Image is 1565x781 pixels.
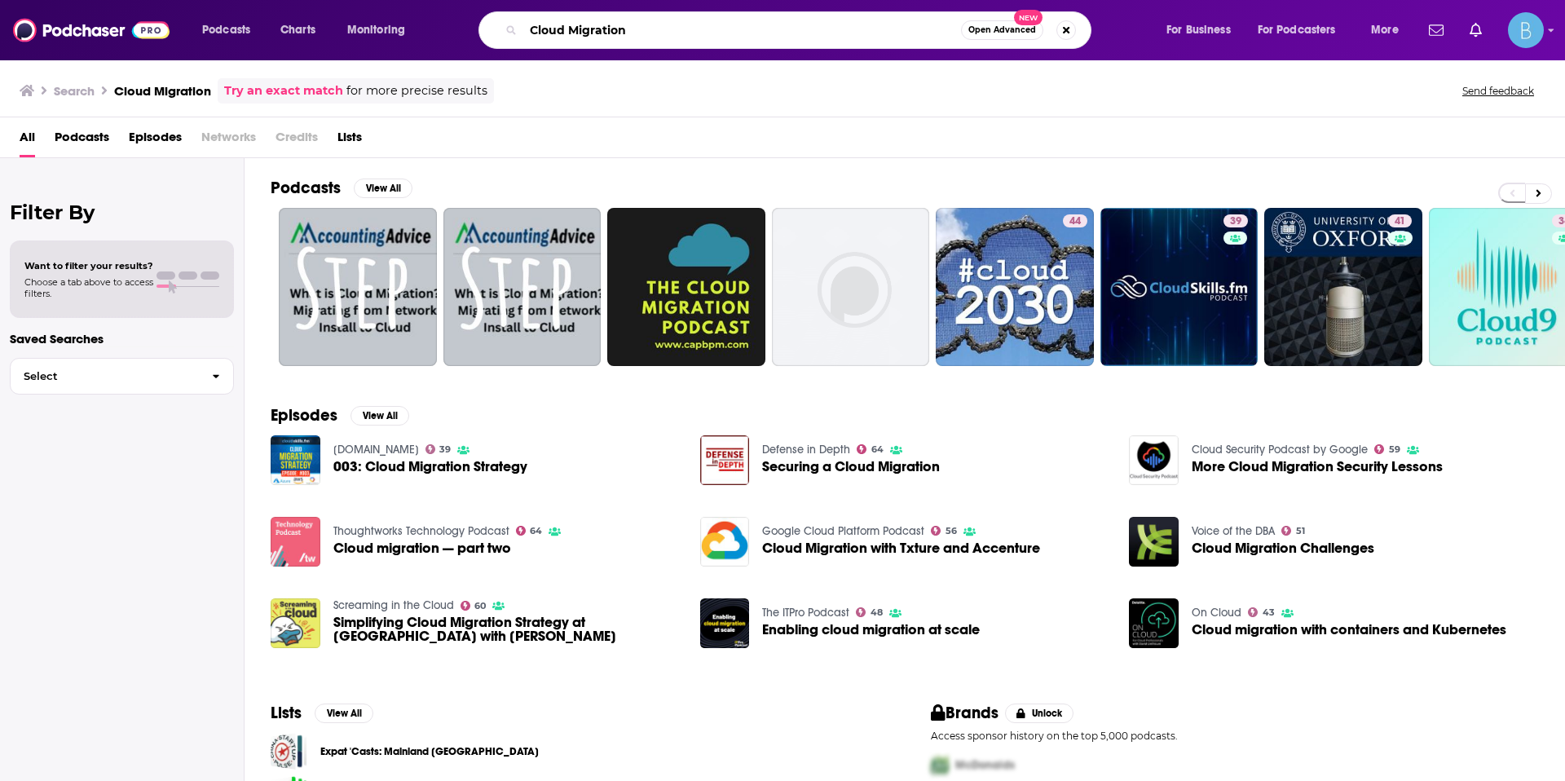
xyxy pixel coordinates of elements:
img: Cloud migration — part two [271,517,320,567]
a: Show notifications dropdown [1463,16,1488,44]
button: View All [350,406,409,426]
a: 44 [936,208,1094,366]
span: Choose a tab above to access filters. [24,276,153,299]
span: All [20,124,35,157]
a: 39 [1223,214,1248,227]
a: 39 [425,444,452,454]
a: Cloud Migration Challenges [1192,541,1374,555]
button: open menu [336,17,426,43]
h2: Podcasts [271,178,341,198]
span: 48 [871,609,883,616]
div: Search podcasts, credits, & more... [494,11,1107,49]
span: 64 [871,446,884,453]
span: Credits [276,124,318,157]
a: PodcastsView All [271,178,412,198]
span: 39 [1230,214,1241,230]
button: Show profile menu [1508,12,1544,48]
button: open menu [1155,17,1251,43]
a: Simplifying Cloud Migration Strategy at Tidal with David Colebatch [333,616,681,643]
span: Cloud migration with containers and Kubernetes [1192,623,1506,637]
button: open menu [191,17,271,43]
a: More Cloud Migration Security Lessons [1192,460,1443,474]
span: 41 [1395,214,1405,230]
span: Open Advanced [968,26,1036,34]
a: Episodes [129,124,182,157]
span: 56 [946,527,957,535]
h2: Episodes [271,405,337,426]
img: Securing a Cloud Migration [700,435,750,485]
span: Simplifying Cloud Migration Strategy at [GEOGRAPHIC_DATA] with [PERSON_NAME] [333,616,681,643]
a: Cloud migration — part two [333,541,511,555]
span: Charts [280,19,315,42]
a: 44 [1063,214,1087,227]
a: 39 [1100,208,1259,366]
button: Select [10,358,234,395]
button: Open AdvancedNew [961,20,1043,40]
a: Expat 'Casts: Mainland [GEOGRAPHIC_DATA] [320,743,539,761]
a: CloudSkills.fm [333,443,419,457]
img: User Profile [1508,12,1544,48]
a: Lists [337,124,362,157]
span: 43 [1263,609,1275,616]
a: 41 [1388,214,1412,227]
a: Enabling cloud migration at scale [700,598,750,648]
a: Expat 'Casts: Mainland China [271,733,307,770]
img: Cloud migration with containers and Kubernetes [1129,598,1179,648]
input: Search podcasts, credits, & more... [523,17,961,43]
p: Access sponsor history on the top 5,000 podcasts. [931,730,1539,742]
span: 60 [474,602,486,610]
img: Cloud Migration Challenges [1129,517,1179,567]
a: Voice of the DBA [1192,524,1275,538]
a: Screaming in the Cloud [333,598,454,612]
button: View All [315,704,373,723]
a: 43 [1248,607,1275,617]
a: The ITPro Podcast [762,606,849,620]
img: Simplifying Cloud Migration Strategy at Tidal with David Colebatch [271,598,320,648]
button: Send feedback [1457,84,1539,98]
a: More Cloud Migration Security Lessons [1129,435,1179,485]
a: 51 [1281,526,1305,536]
a: Defense in Depth [762,443,850,457]
a: 64 [857,444,884,454]
a: Charts [270,17,325,43]
img: 003: Cloud Migration Strategy [271,435,320,485]
a: Securing a Cloud Migration [762,460,940,474]
button: Unlock [1005,704,1074,723]
a: Google Cloud Platform Podcast [762,524,924,538]
span: Podcasts [202,19,250,42]
a: On Cloud [1192,606,1241,620]
span: Select [11,371,199,382]
span: Networks [201,124,256,157]
button: View All [354,179,412,198]
span: for more precise results [346,82,487,100]
button: open menu [1360,17,1419,43]
span: More [1371,19,1399,42]
span: Enabling cloud migration at scale [762,623,980,637]
span: New [1014,10,1043,25]
h3: Cloud Migration [114,83,211,99]
h2: Filter By [10,201,234,224]
span: Monitoring [347,19,405,42]
a: 48 [856,607,883,617]
a: 003: Cloud Migration Strategy [333,460,527,474]
a: 64 [516,526,543,536]
a: 56 [931,526,957,536]
span: McDonalds [955,758,1015,772]
a: Cloud Security Podcast by Google [1192,443,1368,457]
a: EpisodesView All [271,405,409,426]
h3: Search [54,83,95,99]
a: Cloud Migration with Txture and Accenture [762,541,1040,555]
a: 59 [1374,444,1400,454]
